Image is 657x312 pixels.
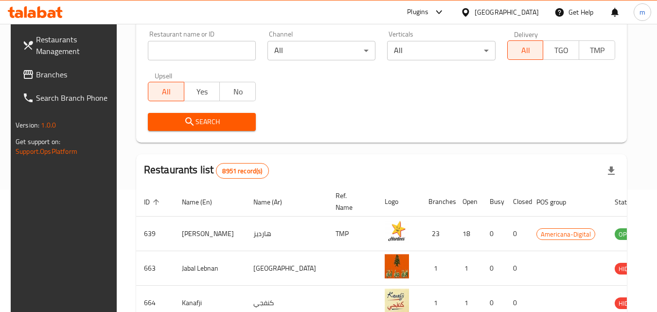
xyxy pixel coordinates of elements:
span: TMP [583,43,611,57]
button: TGO [543,40,579,60]
span: Search [156,116,248,128]
td: Jabal Lebnan [174,251,246,286]
span: Branches [36,69,113,80]
button: Search [148,113,256,131]
span: Americana-Digital [537,229,595,240]
span: TGO [547,43,575,57]
img: Hardee's [385,220,409,244]
div: [GEOGRAPHIC_DATA] [475,7,539,18]
span: HIDDEN [615,263,644,275]
span: OPEN [615,229,639,240]
h2: Restaurants list [144,163,269,179]
button: TMP [579,40,615,60]
span: Yes [188,85,216,99]
div: HIDDEN [615,263,644,275]
span: Name (En) [182,196,225,208]
span: Version: [16,119,39,131]
div: All [387,41,495,60]
span: Get support on: [16,135,60,148]
th: Logo [377,187,421,217]
td: 0 [505,251,529,286]
span: ID [144,196,162,208]
div: Export file [600,159,623,183]
div: All [267,41,375,60]
span: Status [615,196,646,208]
input: Search for restaurant name or ID.. [148,41,256,60]
span: No [224,85,252,99]
td: 1 [421,251,455,286]
td: 0 [505,217,529,251]
button: No [219,82,256,101]
a: Restaurants Management [15,28,121,63]
th: Busy [482,187,505,217]
td: TMP [328,217,377,251]
td: 639 [136,217,174,251]
th: Closed [505,187,529,217]
td: 663 [136,251,174,286]
div: Plugins [407,6,428,18]
span: Ref. Name [336,190,365,213]
span: Name (Ar) [253,196,295,208]
label: Upsell [155,72,173,79]
label: Delivery [514,31,538,37]
a: Search Branch Phone [15,86,121,110]
span: All [512,43,540,57]
button: Yes [184,82,220,101]
div: Total records count [216,163,268,179]
th: Branches [421,187,455,217]
button: All [148,82,184,101]
img: Jabal Lebnan [385,254,409,278]
span: 8951 record(s) [216,166,268,176]
span: Restaurants Management [36,34,113,57]
td: [GEOGRAPHIC_DATA] [246,251,328,286]
span: HIDDEN [615,298,644,309]
span: All [152,85,180,99]
td: 23 [421,217,455,251]
span: POS group [536,196,579,208]
td: 0 [482,217,505,251]
a: Support.OpsPlatform [16,145,77,158]
td: 1 [455,251,482,286]
span: m [639,7,645,18]
span: Search Branch Phone [36,92,113,104]
td: 18 [455,217,482,251]
a: Branches [15,63,121,86]
td: [PERSON_NAME] [174,217,246,251]
td: 0 [482,251,505,286]
th: Open [455,187,482,217]
button: All [507,40,544,60]
td: هارديز [246,217,328,251]
span: 1.0.0 [41,119,56,131]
